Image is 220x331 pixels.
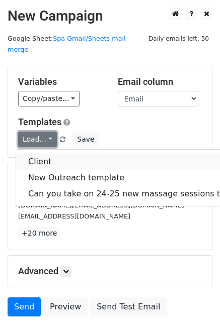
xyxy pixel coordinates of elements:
small: [DOMAIN_NAME][EMAIL_ADDRESS][DOMAIN_NAME] [18,201,184,209]
small: [EMAIL_ADDRESS][DOMAIN_NAME] [18,212,130,220]
a: Daily emails left: 50 [145,35,212,42]
a: Send Test Email [90,297,167,316]
a: Load... [18,132,57,147]
h2: New Campaign [8,8,212,25]
h5: Advanced [18,266,202,277]
button: Save [72,132,99,147]
span: Daily emails left: 50 [145,33,212,44]
h5: Email column [118,76,202,87]
a: +20 more [18,227,60,240]
a: Templates [18,117,61,127]
iframe: Chat Widget [170,283,220,331]
a: Copy/paste... [18,91,80,106]
a: Preview [43,297,88,316]
small: Google Sheet: [8,35,126,54]
a: Send [8,297,41,316]
h5: Variables [18,76,103,87]
a: Spa Gmail/Sheets mail merge [8,35,126,54]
